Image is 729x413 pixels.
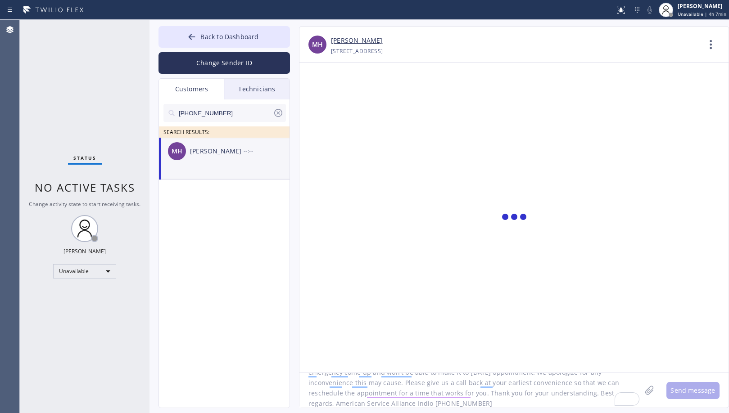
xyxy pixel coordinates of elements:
[244,146,290,156] div: --:--
[159,79,224,99] div: Customers
[666,382,720,399] button: Send message
[163,128,209,136] span: SEARCH RESULTS:
[224,79,290,99] div: Technicians
[643,4,656,16] button: Mute
[331,46,383,56] div: [STREET_ADDRESS]
[63,247,106,255] div: [PERSON_NAME]
[312,40,323,50] span: MH
[53,264,116,278] div: Unavailable
[178,104,273,122] input: Search
[35,180,135,195] span: No active tasks
[331,36,382,46] a: [PERSON_NAME]
[190,146,244,157] div: [PERSON_NAME]
[158,52,290,74] button: Change Sender ID
[73,155,96,161] span: Status
[158,26,290,48] button: Back to Dashboard
[299,373,641,408] textarea: To enrich screen reader interactions, please activate Accessibility in Grammarly extension settings
[200,32,258,41] span: Back to Dashboard
[678,11,726,17] span: Unavailable | 4h 7min
[678,2,726,10] div: [PERSON_NAME]
[172,146,182,157] span: MH
[29,200,140,208] span: Change activity state to start receiving tasks.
